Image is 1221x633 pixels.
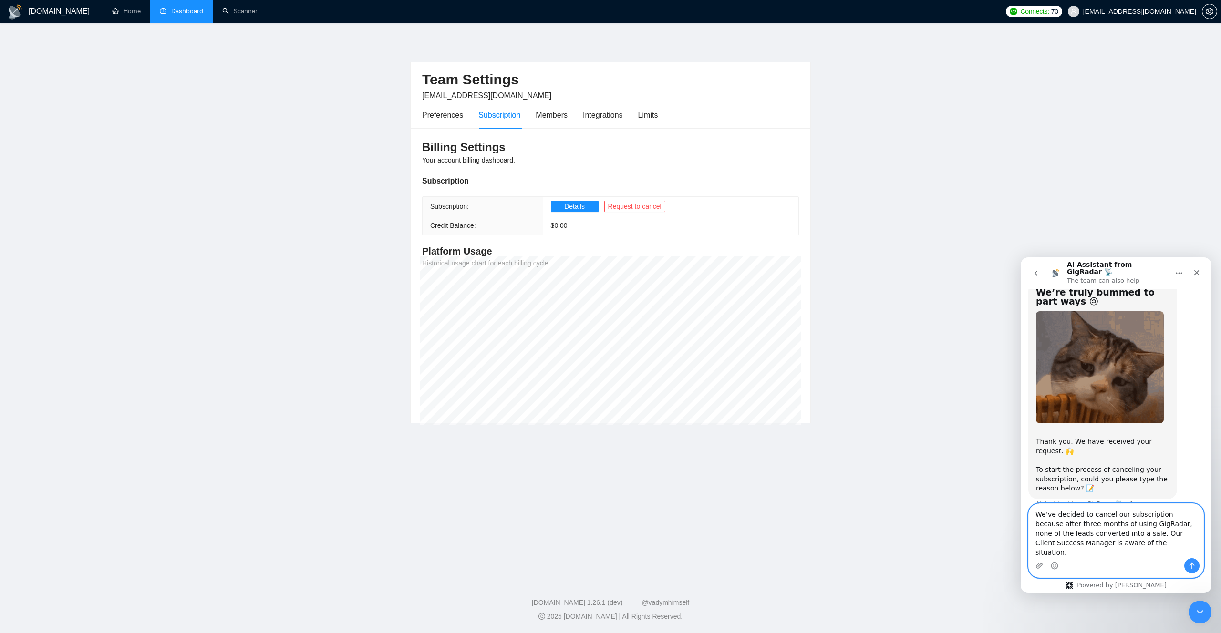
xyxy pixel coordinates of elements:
[564,201,585,212] span: Details
[422,175,799,187] div: Subscription
[583,109,623,121] div: Integrations
[1202,4,1217,19] button: setting
[1202,8,1217,15] a: setting
[8,612,1213,622] div: 2025 [DOMAIN_NAME] | All Rights Reserved.
[422,92,551,100] span: [EMAIL_ADDRESS][DOMAIN_NAME]
[538,613,545,620] span: copyright
[551,201,599,212] button: Details
[222,7,258,15] a: searchScanner
[536,109,568,121] div: Members
[1021,257,1211,593] iframe: Intercom live chat
[160,7,203,15] a: dashboardDashboard
[8,4,23,20] img: logo
[422,109,463,121] div: Preferences
[1051,6,1058,17] span: 70
[478,109,520,121] div: Subscription
[422,140,799,155] h3: Billing Settings
[532,599,623,606] a: [DOMAIN_NAME] 1.26.1 (dev)
[422,245,799,258] h4: Platform Usage
[604,201,665,212] button: Request to cancel
[1070,8,1077,15] span: user
[1020,6,1049,17] span: Connects:
[551,222,568,229] span: $ 0.00
[638,109,658,121] div: Limits
[1010,8,1017,15] img: upwork-logo.png
[422,156,515,164] span: Your account billing dashboard.
[608,201,662,212] span: Request to cancel
[112,7,141,15] a: homeHome
[430,203,469,210] span: Subscription:
[422,70,799,90] h2: Team Settings
[642,599,689,606] a: @vadymhimself
[430,222,476,229] span: Credit Balance:
[1189,601,1211,623] iframe: Intercom live chat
